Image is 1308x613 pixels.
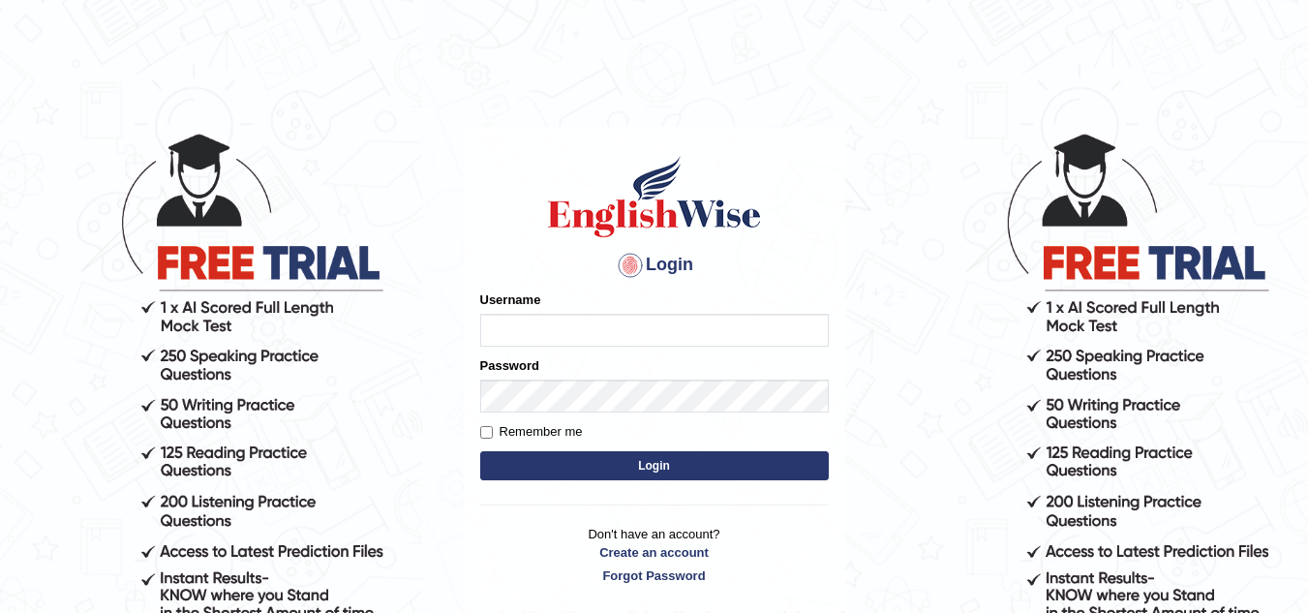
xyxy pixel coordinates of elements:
[480,451,829,480] button: Login
[480,422,583,442] label: Remember me
[480,291,541,309] label: Username
[480,356,539,375] label: Password
[544,153,765,240] img: Logo of English Wise sign in for intelligent practice with AI
[480,525,829,585] p: Don't have an account?
[480,250,829,281] h4: Login
[480,567,829,585] a: Forgot Password
[480,543,829,562] a: Create an account
[480,426,493,439] input: Remember me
